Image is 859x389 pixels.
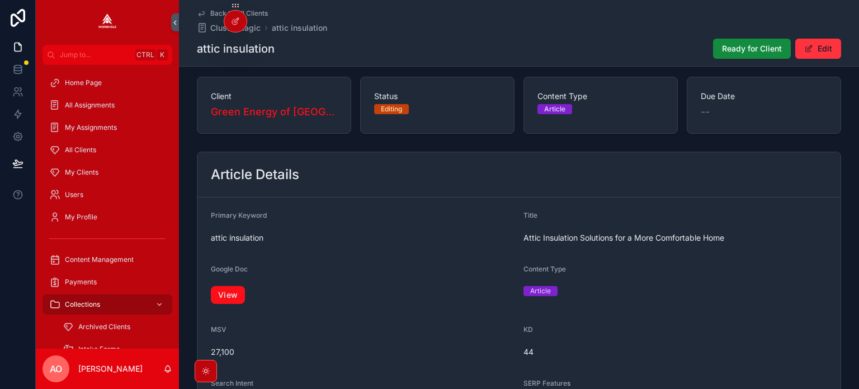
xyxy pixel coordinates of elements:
a: ClusterMagic [197,22,261,34]
span: My Profile [65,213,97,222]
a: All Assignments [43,95,172,115]
span: My Assignments [65,123,117,132]
h2: Article Details [211,166,299,184]
div: scrollable content [36,65,179,349]
a: Archived Clients [56,317,172,337]
span: Collections [65,300,100,309]
span: Primary Keyword [211,211,267,219]
span: Content Management [65,255,134,264]
span: AO [50,362,62,376]
a: Green Energy of [GEOGRAPHIC_DATA] [211,104,337,120]
a: My Clients [43,162,172,182]
span: Intake Forms [78,345,120,354]
span: All Assignments [65,101,115,110]
span: Home Page [65,78,102,87]
p: [PERSON_NAME] [78,363,143,374]
span: MSV [211,325,226,334]
span: Due Date [701,91,827,102]
span: attic insulation [211,232,515,243]
span: Attic Insulation Solutions for a More Comfortable Home [523,232,827,243]
span: My Clients [65,168,98,177]
span: Content Type [537,91,664,102]
a: Home Page [43,73,172,93]
div: Article [544,104,565,114]
span: 27,100 [211,346,515,358]
span: Ctrl [135,49,155,60]
a: Back to All Clients [197,9,268,18]
span: Users [65,190,83,199]
span: Back to All Clients [210,9,268,18]
span: Ready for Client [722,43,782,54]
span: KD [523,325,533,334]
a: My Assignments [43,118,172,138]
span: ClusterMagic [210,22,261,34]
button: Edit [795,39,841,59]
span: SERP Features [523,379,570,387]
span: Google Doc [211,265,248,273]
span: All Clients [65,146,96,154]
a: My Profile [43,207,172,227]
span: -- [701,104,710,120]
div: Article [530,286,551,296]
h1: attic insulation [197,41,275,57]
span: Archived Clients [78,322,130,331]
span: Payments [65,278,97,287]
span: Client [211,91,337,102]
img: App logo [98,13,116,31]
a: Content Management [43,250,172,270]
a: Collections [43,294,172,315]
a: View [211,286,245,304]
button: Ready for Client [713,39,791,59]
a: Users [43,185,172,205]
span: K [158,50,167,59]
span: 44 [523,346,827,358]
a: attic insulation [272,22,327,34]
span: Jump to... [60,50,131,59]
button: Jump to...CtrlK [43,45,172,65]
span: Search Intent [211,379,253,387]
span: Content Type [523,265,566,273]
div: Editing [381,104,402,114]
span: Status [374,91,501,102]
a: Payments [43,272,172,292]
span: Title [523,211,537,219]
a: All Clients [43,140,172,160]
a: Intake Forms [56,339,172,359]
